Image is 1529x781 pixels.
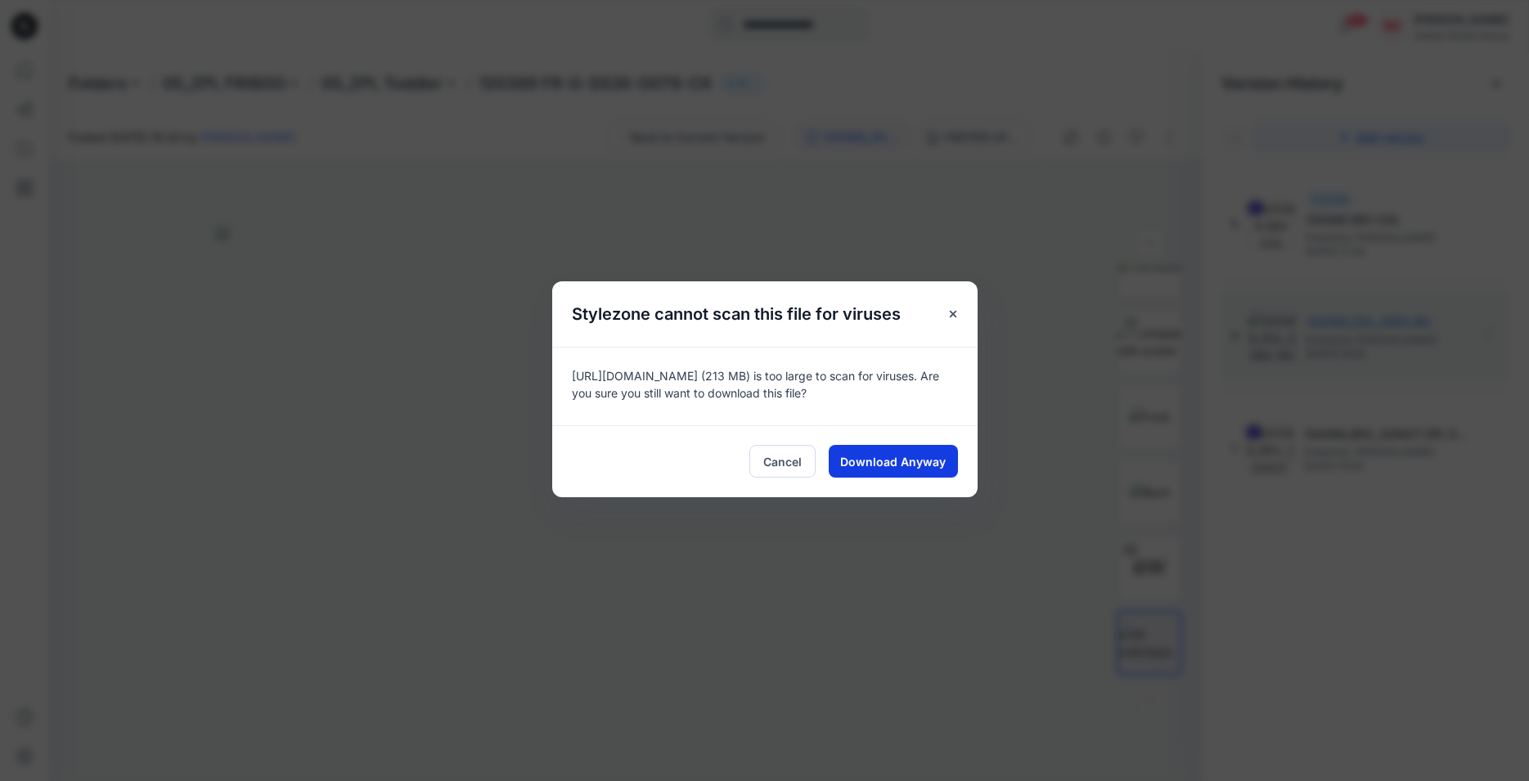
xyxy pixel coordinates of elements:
button: Cancel [749,445,816,478]
button: Download Anyway [829,445,958,478]
h5: Stylezone cannot scan this file for viruses [552,281,920,347]
div: [URL][DOMAIN_NAME] (213 MB) is too large to scan for viruses. Are you sure you still want to down... [552,347,978,425]
button: Close [938,299,968,329]
span: Download Anyway [840,453,946,470]
span: Cancel [763,453,802,470]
